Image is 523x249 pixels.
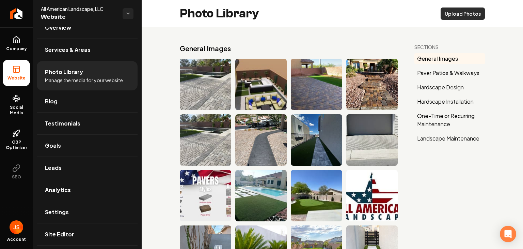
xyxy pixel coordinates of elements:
[180,44,398,53] h2: General Images
[500,226,516,242] div: Open Intercom Messenger
[45,97,58,105] span: Blog
[346,170,398,221] img: All American Landscape logo featuring a star design with red, white, and blue colors.
[45,46,91,54] span: Services & Areas
[346,114,398,166] img: Paver driveway leading to a gray garage door with geometric patterns and modern design.
[414,133,485,144] button: Landscape Maintenance
[3,124,30,156] a: GBP Optimizer
[3,46,30,52] span: Company
[5,75,28,81] span: Website
[45,24,71,32] span: Overview
[346,59,398,110] img: Paver stone pathway leading to a house with desert landscaping and palm trees.
[37,135,138,157] a: Goals
[10,220,23,234] button: Open user button
[10,220,23,234] img: Josh Sharman
[414,68,485,78] button: Paver Patios & Walkways
[3,159,30,185] button: SEO
[41,12,117,22] span: Website
[3,140,30,150] span: GBP Optimizer
[37,90,138,112] a: Blog
[235,59,287,110] img: Modern outdoor living space with sectional sofa, desert landscape, and palm trees.
[37,157,138,179] a: Leads
[3,105,30,116] span: Social Media
[37,39,138,61] a: Services & Areas
[7,237,26,242] span: Account
[414,111,485,130] button: One-Time or Recurring Maintenance
[45,142,61,150] span: Goals
[45,164,62,172] span: Leads
[37,223,138,245] a: Site Editor
[10,8,23,19] img: Rebolt Logo
[180,59,231,110] img: Modern backyard with patio pavers, swimming pool, trampoline, and landscaped greenery.
[414,96,485,107] button: Hardscape Installation
[3,30,30,57] a: Company
[414,53,485,64] button: General Images
[45,208,69,216] span: Settings
[414,44,485,50] h3: Sections
[3,89,30,121] a: Social Media
[45,119,80,128] span: Testimonials
[180,170,231,221] img: Pavers color and style options against an American flag background for landscaping design.
[37,179,138,201] a: Analytics
[235,114,287,166] img: Winding gray paver walkway leading to a suburban home with desert landscaping.
[37,17,138,39] a: Overview
[9,174,24,180] span: SEO
[37,113,138,134] a: Testimonials
[45,68,83,76] span: Photo Library
[441,8,485,20] button: Upload Photos
[45,77,124,84] span: Manage the media for your website.
[414,82,485,93] button: Hardscape Design
[45,186,71,194] span: Analytics
[41,5,117,12] span: All American Landscape, LLC
[291,170,342,221] img: Lush green backyard with putting green, pool, and lounge chairs under a clear blue sky.
[291,59,342,110] img: Paved backyard patio with artificial grass and low shrubs, lined by stone wall and mountains.
[235,170,287,221] img: Backyard pool with artificial grass, stone pathway, and modern home architecture.
[37,201,138,223] a: Settings
[180,7,259,20] h2: Photo Library
[180,114,231,166] img: Modern backyard with paver stones, a swimming pool, trampoline, and lush landscaping.
[291,114,342,166] img: Narrow walkway with pavers and artificial grass beside a modern building and blue sky.
[45,230,74,238] span: Site Editor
